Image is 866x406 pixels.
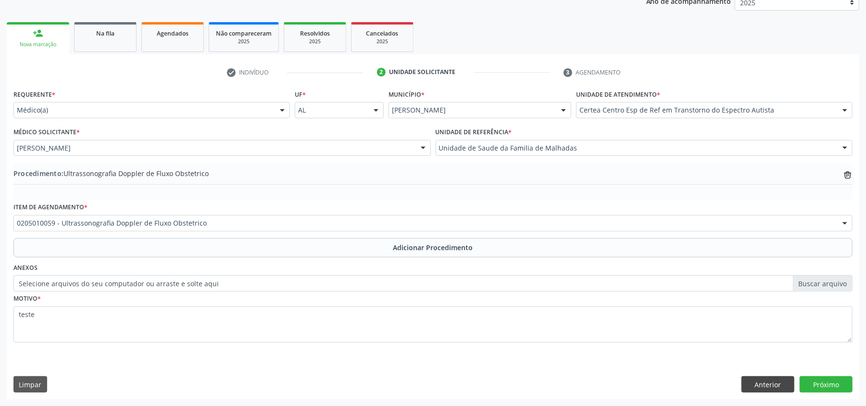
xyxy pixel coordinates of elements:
[298,105,364,115] span: AL
[17,143,411,153] span: [PERSON_NAME]
[579,105,833,115] span: Certea Centro Esp de Ref em Transtorno do Espectro Autista
[13,168,209,178] span: Ultrassonografia Doppler de Fluxo Obstetrico
[33,28,43,38] div: person_add
[389,87,425,102] label: Município
[392,105,552,115] span: [PERSON_NAME]
[393,242,473,253] span: Adicionar Procedimento
[291,38,339,45] div: 2025
[389,68,455,76] div: Unidade solicitante
[13,169,63,178] span: Procedimento:
[17,218,833,228] span: 0205010059 - Ultrassonografia Doppler de Fluxo Obstetrico
[800,376,853,393] button: Próximo
[13,41,63,48] div: Nova marcação
[13,261,38,276] label: Anexos
[377,68,386,76] div: 2
[436,125,512,140] label: Unidade de referência
[216,38,272,45] div: 2025
[358,38,406,45] div: 2025
[13,200,88,215] label: Item de agendamento
[741,376,794,393] button: Anterior
[96,29,114,38] span: Na fila
[439,143,833,153] span: Unidade de Saude da Familia de Malhadas
[157,29,188,38] span: Agendados
[576,87,660,102] label: Unidade de atendimento
[17,105,270,115] span: Médico(a)
[13,87,55,102] label: Requerente
[295,87,306,102] label: UF
[13,292,41,306] label: Motivo
[13,238,853,257] button: Adicionar Procedimento
[13,125,80,140] label: Médico Solicitante
[300,29,330,38] span: Resolvidos
[216,29,272,38] span: Não compareceram
[366,29,399,38] span: Cancelados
